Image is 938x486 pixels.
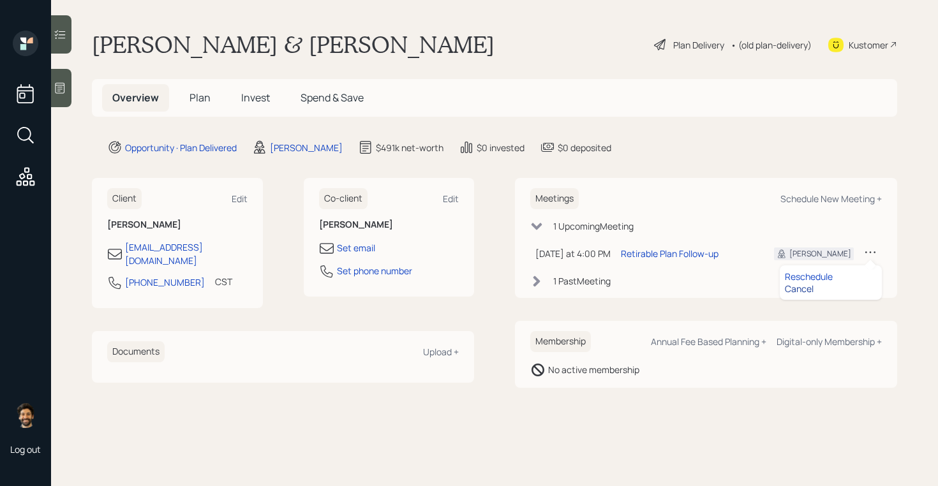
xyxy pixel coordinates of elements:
[215,275,232,288] div: CST
[553,274,611,288] div: 1 Past Meeting
[558,141,611,154] div: $0 deposited
[530,331,591,352] h6: Membership
[535,247,611,260] div: [DATE] at 4:00 PM
[190,91,211,105] span: Plan
[107,188,142,209] h6: Client
[125,141,237,154] div: Opportunity · Plan Delivered
[443,193,459,205] div: Edit
[125,240,248,267] div: [EMAIL_ADDRESS][DOMAIN_NAME]
[112,91,159,105] span: Overview
[530,188,579,209] h6: Meetings
[423,346,459,358] div: Upload +
[92,31,495,59] h1: [PERSON_NAME] & [PERSON_NAME]
[731,38,812,52] div: • (old plan-delivery)
[301,91,364,105] span: Spend & Save
[673,38,724,52] div: Plan Delivery
[553,219,634,233] div: 1 Upcoming Meeting
[107,219,248,230] h6: [PERSON_NAME]
[107,341,165,362] h6: Documents
[337,241,375,254] div: Set email
[849,38,888,52] div: Kustomer
[777,335,882,348] div: Digital-only Membership +
[241,91,270,105] span: Invest
[651,335,766,348] div: Annual Fee Based Planning +
[548,363,639,376] div: No active membership
[337,264,412,277] div: Set phone number
[270,141,343,154] div: [PERSON_NAME]
[785,270,877,283] div: Reschedule
[785,283,877,295] div: Cancel
[319,188,368,209] h6: Co-client
[621,247,718,260] div: Retirable Plan Follow-up
[232,193,248,205] div: Edit
[789,248,851,260] div: [PERSON_NAME]
[477,141,525,154] div: $0 invested
[10,443,41,455] div: Log out
[376,141,443,154] div: $491k net-worth
[13,402,38,428] img: eric-schwartz-headshot.png
[780,193,882,205] div: Schedule New Meeting +
[319,219,459,230] h6: [PERSON_NAME]
[125,276,205,289] div: [PHONE_NUMBER]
